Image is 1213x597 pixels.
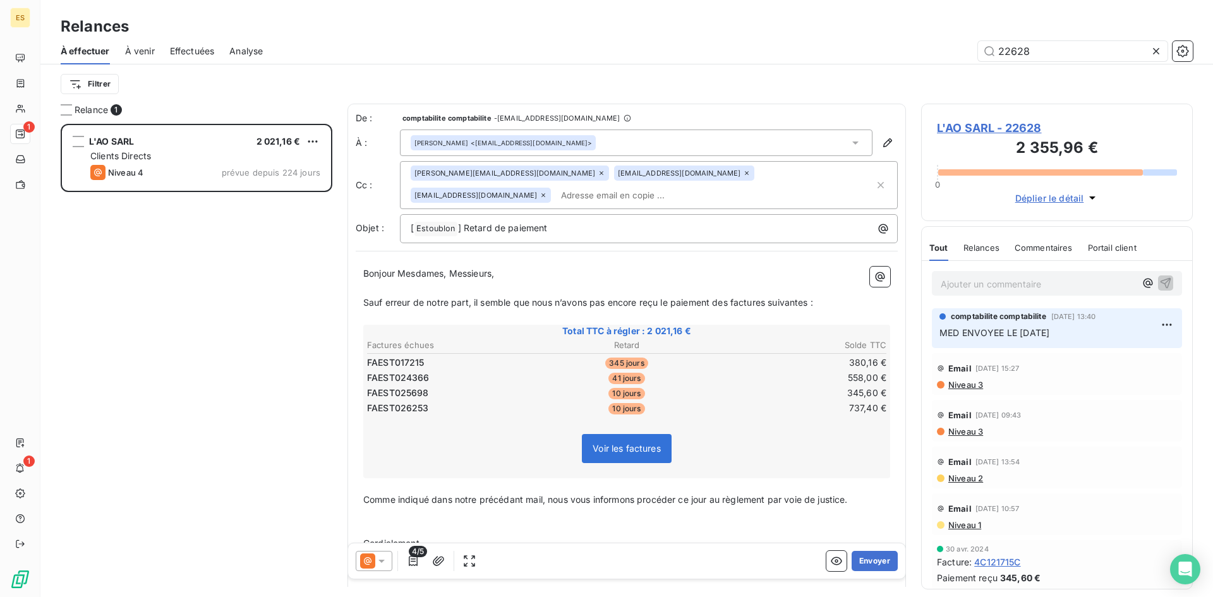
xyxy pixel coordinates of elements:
span: 4C121715C [974,555,1020,569]
input: Rechercher [978,41,1168,61]
span: comptabilite comptabilite [402,114,492,122]
span: De : [356,112,400,124]
button: Envoyer [852,551,898,571]
span: Commentaires [1015,243,1073,253]
span: L'AO SARL [89,136,134,147]
span: Effectuées [170,45,215,57]
label: Cc : [356,179,400,191]
span: [DATE] 13:54 [975,458,1020,466]
th: Solde TTC [715,339,887,352]
span: FAEST026253 [367,402,429,414]
span: Email [948,504,972,514]
span: 10 jours [608,388,644,399]
td: 345,60 € [715,386,887,400]
span: 30 avr. 2024 [946,545,989,553]
span: Objet : [356,222,384,233]
span: Facture : [937,555,972,569]
span: [EMAIL_ADDRESS][DOMAIN_NAME] [414,191,537,199]
span: 10 jours [608,403,644,414]
span: ] Retard de paiement [458,222,548,233]
span: Comme indiqué dans notre précédant mail, nous vous informons procéder ce jour au règlement par vo... [363,494,848,505]
div: Open Intercom Messenger [1170,554,1200,584]
span: Email [948,363,972,373]
span: Clients Directs [90,150,151,161]
span: Total TTC à régler : 2 021,16 € [365,325,888,337]
span: Niveau 3 [947,426,983,437]
span: Bonjour Mesdames, Messieurs, [363,268,494,279]
span: [EMAIL_ADDRESS][DOMAIN_NAME] [618,169,740,177]
img: Logo LeanPay [10,569,30,589]
span: [DATE] 13:40 [1051,313,1096,320]
span: [ [411,222,414,233]
span: Voir les factures [593,443,661,454]
span: - [EMAIL_ADDRESS][DOMAIN_NAME] [494,114,620,122]
button: Déplier le détail [1011,191,1103,205]
th: Factures échues [366,339,539,352]
span: [PERSON_NAME] [414,138,468,147]
span: 4/5 [409,546,427,557]
td: 737,40 € [715,401,887,415]
span: Portail client [1088,243,1137,253]
span: Tout [929,243,948,253]
span: Niveau 1 [947,520,981,530]
h3: 2 355,96 € [937,136,1177,162]
label: À : [356,136,400,149]
span: 1 [111,104,122,116]
span: FAEST024366 [367,371,430,384]
span: 1 [23,455,35,467]
span: comptabilite comptabilite [951,311,1046,322]
span: Email [948,457,972,467]
span: Sauf erreur de notre part, il semble que nous n’avons pas encore reçu le paiement des factures su... [363,297,813,308]
span: Email [948,410,972,420]
div: grid [61,124,332,597]
span: 41 jours [608,373,644,384]
div: ES [10,8,30,28]
span: Niveau 3 [947,380,983,390]
span: prévue depuis 224 jours [222,167,320,178]
td: 380,16 € [715,356,887,370]
span: Cordialement, [363,538,422,548]
button: Filtrer [61,74,119,94]
span: 2 021,16 € [256,136,301,147]
span: [PERSON_NAME][EMAIL_ADDRESS][DOMAIN_NAME] [414,169,595,177]
span: Déplier le détail [1015,191,1084,205]
span: 345,60 € [1000,571,1041,584]
span: [DATE] 15:27 [975,365,1020,372]
span: [DATE] 09:43 [975,411,1022,419]
span: 0 [935,179,940,190]
td: 558,00 € [715,371,887,385]
span: [DATE] 10:57 [975,505,1020,512]
span: À effectuer [61,45,110,57]
span: À venir [125,45,155,57]
span: Estoublon [414,222,457,236]
span: Relance [75,104,108,116]
span: 1 [23,121,35,133]
span: FAEST017215 [367,356,425,369]
span: Analyse [229,45,263,57]
th: Retard [540,339,713,352]
span: Paiement reçu [937,571,998,584]
span: Relances [963,243,999,253]
span: 345 jours [605,358,648,369]
div: <[EMAIL_ADDRESS][DOMAIN_NAME]> [414,138,592,147]
span: MED ENVOYEE LE [DATE] [939,327,1049,338]
span: Niveau 2 [947,473,983,483]
h3: Relances [61,15,129,38]
span: FAEST025698 [367,387,429,399]
span: Niveau 4 [108,167,143,178]
input: Adresse email en copie ... [556,186,702,205]
span: L'AO SARL - 22628 [937,119,1177,136]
